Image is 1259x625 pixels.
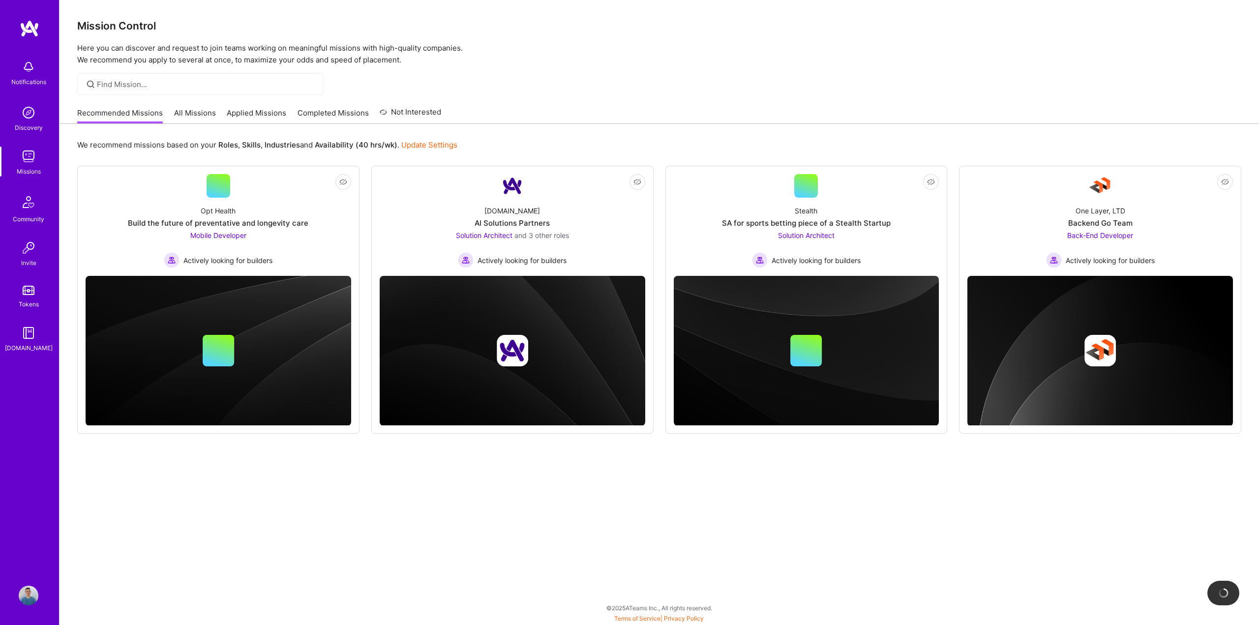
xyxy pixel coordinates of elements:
[17,190,40,214] img: Community
[242,140,261,149] b: Skills
[19,147,38,166] img: teamwork
[752,252,768,268] img: Actively looking for builders
[86,276,351,426] img: cover
[458,252,474,268] img: Actively looking for builders
[664,615,704,622] a: Privacy Policy
[86,174,351,268] a: Opt HealthBuild the future of preventative and longevity careMobile Developer Actively looking fo...
[17,166,41,177] div: Missions
[19,57,38,77] img: bell
[19,103,38,122] img: discovery
[614,615,660,622] a: Terms of Service
[778,231,835,239] span: Solution Architect
[1084,335,1116,366] img: Company logo
[484,206,540,216] div: [DOMAIN_NAME]
[674,276,939,426] img: cover
[497,335,528,366] img: Company logo
[77,42,1241,66] p: Here you can discover and request to join teams working on meaningful missions with high-quality ...
[19,586,38,605] img: User Avatar
[15,122,43,133] div: Discovery
[1221,178,1229,186] i: icon EyeClosed
[1217,586,1230,600] img: loading
[674,174,939,268] a: StealthSA for sports betting piece of a Stealth StartupSolution Architect Actively looking for bu...
[19,299,39,309] div: Tokens
[201,206,236,216] div: Opt Health
[77,108,163,124] a: Recommended Missions
[190,231,246,239] span: Mobile Developer
[1088,174,1112,198] img: Company Logo
[77,140,457,150] p: We recommend missions based on your , , and .
[298,108,369,124] a: Completed Missions
[23,286,34,295] img: tokens
[128,218,308,228] div: Build the future of preventative and longevity care
[19,323,38,343] img: guide book
[401,140,457,149] a: Update Settings
[927,178,935,186] i: icon EyeClosed
[227,108,286,124] a: Applied Missions
[183,255,272,266] span: Actively looking for builders
[97,79,316,89] input: Find Mission...
[315,140,397,149] b: Availability (40 hrs/wk)
[218,140,238,149] b: Roles
[1046,252,1062,268] img: Actively looking for builders
[164,252,180,268] img: Actively looking for builders
[77,20,1241,32] h3: Mission Control
[456,231,512,239] span: Solution Architect
[475,218,550,228] div: AI Solutions Partners
[16,586,41,605] a: User Avatar
[614,615,704,622] span: |
[20,20,39,37] img: logo
[795,206,817,216] div: Stealth
[633,178,641,186] i: icon EyeClosed
[1068,218,1133,228] div: Backend Go Team
[478,255,567,266] span: Actively looking for builders
[967,174,1233,268] a: Company LogoOne Layer, LTDBackend Go TeamBack-End Developer Actively looking for buildersActively...
[59,595,1259,620] div: © 2025 ATeams Inc., All rights reserved.
[85,79,96,90] i: icon SearchGrey
[5,343,53,353] div: [DOMAIN_NAME]
[13,214,44,224] div: Community
[1067,231,1133,239] span: Back-End Developer
[339,178,347,186] i: icon EyeClosed
[265,140,300,149] b: Industries
[722,218,891,228] div: SA for sports betting piece of a Stealth Startup
[772,255,861,266] span: Actively looking for builders
[174,108,216,124] a: All Missions
[380,106,441,124] a: Not Interested
[501,174,524,198] img: Company Logo
[19,238,38,258] img: Invite
[1076,206,1125,216] div: One Layer, LTD
[11,77,46,87] div: Notifications
[1066,255,1155,266] span: Actively looking for builders
[380,174,645,268] a: Company Logo[DOMAIN_NAME]AI Solutions PartnersSolution Architect and 3 other rolesActively lookin...
[21,258,36,268] div: Invite
[514,231,569,239] span: and 3 other roles
[967,276,1233,426] img: cover
[380,276,645,426] img: cover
